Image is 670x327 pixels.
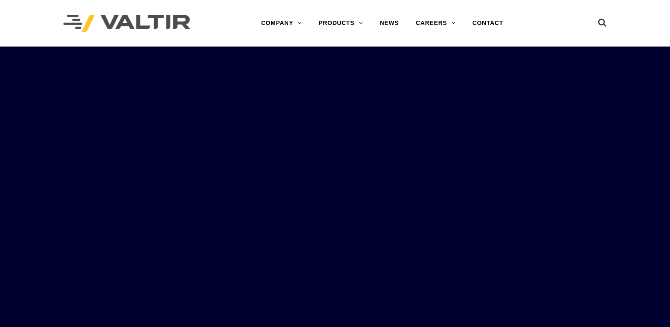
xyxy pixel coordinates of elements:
a: PRODUCTS [310,15,372,32]
a: CAREERS [407,15,464,32]
a: CONTACT [464,15,512,32]
img: Valtir [63,15,190,32]
a: NEWS [371,15,407,32]
a: COMPANY [253,15,310,32]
